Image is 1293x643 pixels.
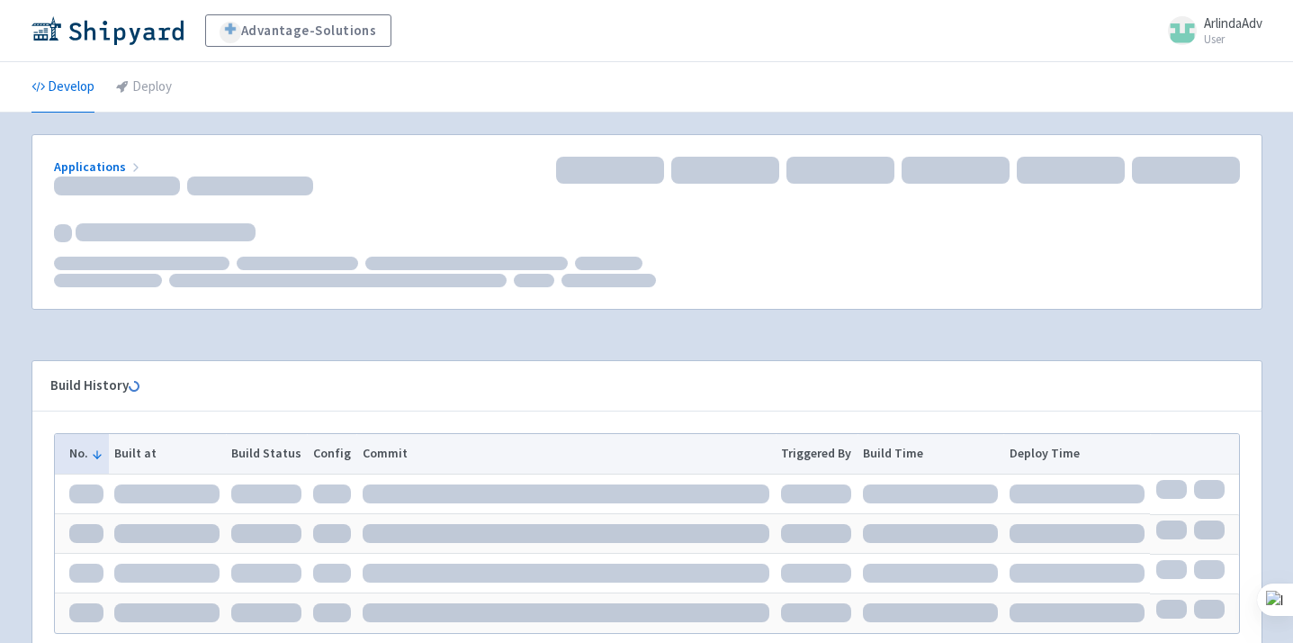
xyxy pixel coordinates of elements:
small: User [1204,33,1262,45]
a: Advantage-Solutions [205,14,391,47]
th: Config [307,434,356,474]
th: Commit [356,434,776,474]
a: Applications [54,158,143,175]
img: Shipyard logo [31,16,184,45]
th: Built at [109,434,226,474]
th: Build Status [226,434,308,474]
a: Develop [31,62,94,113]
a: Deploy [116,62,172,113]
th: Build Time [858,434,1004,474]
span: ArlindaAdv [1204,14,1262,32]
button: No. [69,444,103,463]
th: Triggered By [776,434,858,474]
a: ArlindaAdv User [1157,16,1262,45]
th: Deploy Time [1003,434,1150,474]
div: Build History [50,376,1215,396]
